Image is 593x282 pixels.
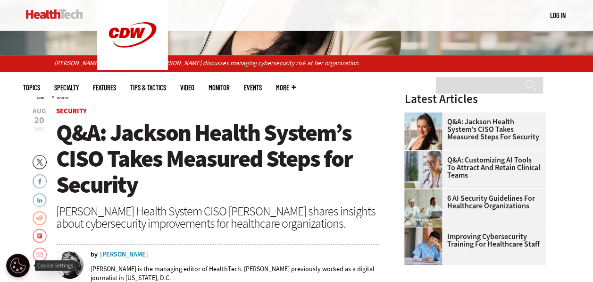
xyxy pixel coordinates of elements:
[56,205,380,230] div: [PERSON_NAME] Health System CISO [PERSON_NAME] shares insights about cybersecurity improvements f...
[244,84,262,91] a: Events
[33,108,46,115] span: Aug
[180,84,194,91] a: Video
[23,84,40,91] span: Topics
[550,10,566,20] div: User menu
[209,84,230,91] a: MonITor
[550,11,566,19] a: Log in
[404,118,540,141] a: Q&A: Jackson Health System’s CISO Takes Measured Steps for Security
[276,84,296,91] span: More
[33,116,46,125] span: 20
[404,112,442,150] img: Connie Barrera
[56,106,87,116] a: Security
[404,151,447,158] a: doctor on laptop
[404,233,540,248] a: Improving Cybersecurity Training for Healthcare Staff
[404,227,447,235] a: nurse studying on computer
[404,156,540,179] a: Q&A: Customizing AI Tools To Attract and Retain Clinical Teams
[56,117,352,200] span: Q&A: Jackson Health System’s CISO Takes Measured Steps for Security
[404,189,447,197] a: Doctors meeting in the office
[56,251,84,279] img: Teta-Alim
[100,251,148,258] a: [PERSON_NAME]
[93,84,116,91] a: Features
[6,254,30,277] div: Cookie Settings
[404,189,442,227] img: Doctors meeting in the office
[6,254,30,277] button: Open Preferences
[404,112,447,120] a: Connie Barrera
[404,151,442,188] img: doctor on laptop
[130,84,166,91] a: Tips & Tactics
[404,93,546,105] h3: Latest Articles
[54,84,79,91] span: Specialty
[91,251,98,258] span: by
[33,126,45,133] span: 2025
[26,9,83,19] img: Home
[404,195,540,210] a: 6 AI Security Guidelines for Healthcare Organizations
[97,62,168,72] a: CDW
[404,227,442,265] img: nurse studying on computer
